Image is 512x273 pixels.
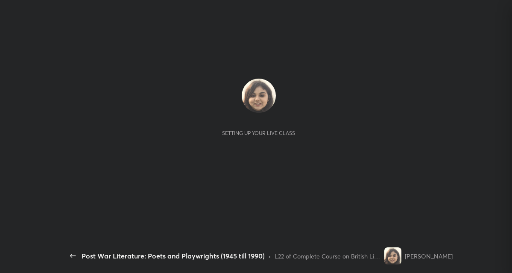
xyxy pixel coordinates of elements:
div: Post War Literature: Poets and Playwrights (1945 till 1990) [82,251,265,261]
div: [PERSON_NAME] [405,252,453,261]
div: L22 of Complete Course on British Literature - UGC NET [DATE] [275,252,381,261]
div: • [268,252,271,261]
img: a7ac6fe6eda44e07ab3709a94de7a6bd.jpg [384,247,401,264]
div: Setting up your live class [222,130,295,136]
img: a7ac6fe6eda44e07ab3709a94de7a6bd.jpg [242,79,276,113]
